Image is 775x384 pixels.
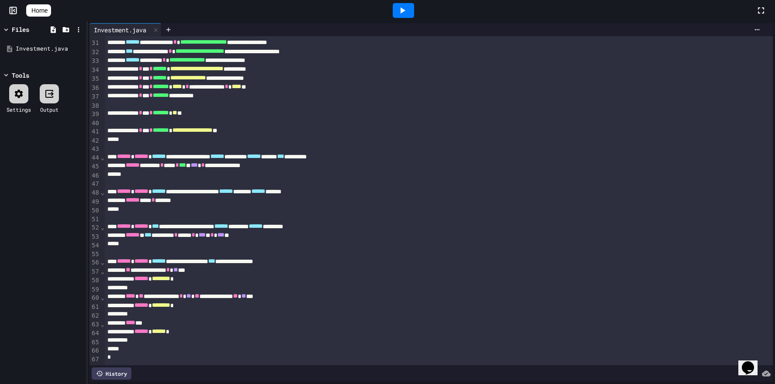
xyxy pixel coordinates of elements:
div: 37 [89,93,100,101]
div: 61 [89,303,100,312]
div: 44 [89,154,100,162]
span: Fold line [100,189,105,196]
div: 45 [89,162,100,171]
div: 48 [89,189,100,197]
div: Investment.java [89,25,151,34]
div: 38 [89,102,100,110]
div: History [92,367,131,380]
div: 31 [89,39,100,48]
div: 40 [89,119,100,128]
div: 46 [89,171,100,180]
div: 66 [89,346,100,355]
div: 53 [89,233,100,241]
iframe: chat widget [738,349,766,375]
div: 51 [89,215,100,224]
div: Tools [12,71,29,80]
span: Home [31,6,48,15]
div: 47 [89,180,100,189]
div: Investment.java [16,45,84,53]
div: 56 [89,258,100,267]
div: 42 [89,137,100,145]
div: 35 [89,75,100,83]
div: 36 [89,84,100,93]
div: Files [12,25,29,34]
span: Fold line [100,321,105,328]
div: Investment.java [89,23,161,36]
div: 62 [89,312,100,320]
span: Fold line [100,268,105,275]
div: 41 [89,127,100,136]
div: 63 [89,320,100,329]
div: 43 [89,145,100,154]
div: 65 [89,338,100,347]
span: Fold line [100,259,105,266]
div: 57 [89,267,100,276]
span: Fold line [100,154,105,161]
div: 60 [89,294,100,302]
div: 58 [89,276,100,285]
span: Fold line [100,294,105,301]
div: 39 [89,110,100,119]
div: 67 [89,355,100,364]
div: Settings [7,106,31,113]
div: 32 [89,48,100,57]
div: 54 [89,241,100,250]
div: 52 [89,223,100,232]
div: 49 [89,198,100,206]
span: Fold line [100,224,105,231]
div: Output [40,106,58,113]
a: Home [26,4,51,17]
div: 33 [89,57,100,65]
div: 50 [89,206,100,215]
div: 55 [89,250,100,259]
div: 34 [89,66,100,75]
div: 64 [89,329,100,338]
div: 59 [89,285,100,294]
